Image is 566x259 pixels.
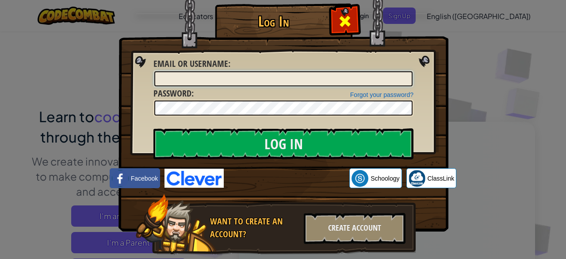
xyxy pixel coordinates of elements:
label: : [153,87,194,100]
span: Schoology [371,174,399,183]
img: schoology.png [352,170,368,187]
img: classlink-logo-small.png [409,170,425,187]
a: Forgot your password? [350,91,413,98]
iframe: Sign in with Google Button [224,169,349,188]
img: clever-logo-blue.png [164,169,224,188]
h1: Log In [217,14,330,29]
span: Email or Username [153,58,228,70]
label: : [153,58,230,70]
span: Password [153,87,191,99]
img: facebook_small.png [112,170,129,187]
input: Log In [153,128,413,159]
div: Create Account [304,213,405,244]
span: ClassLink [428,174,455,183]
div: Want to create an account? [210,215,298,240]
span: Facebook [131,174,158,183]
